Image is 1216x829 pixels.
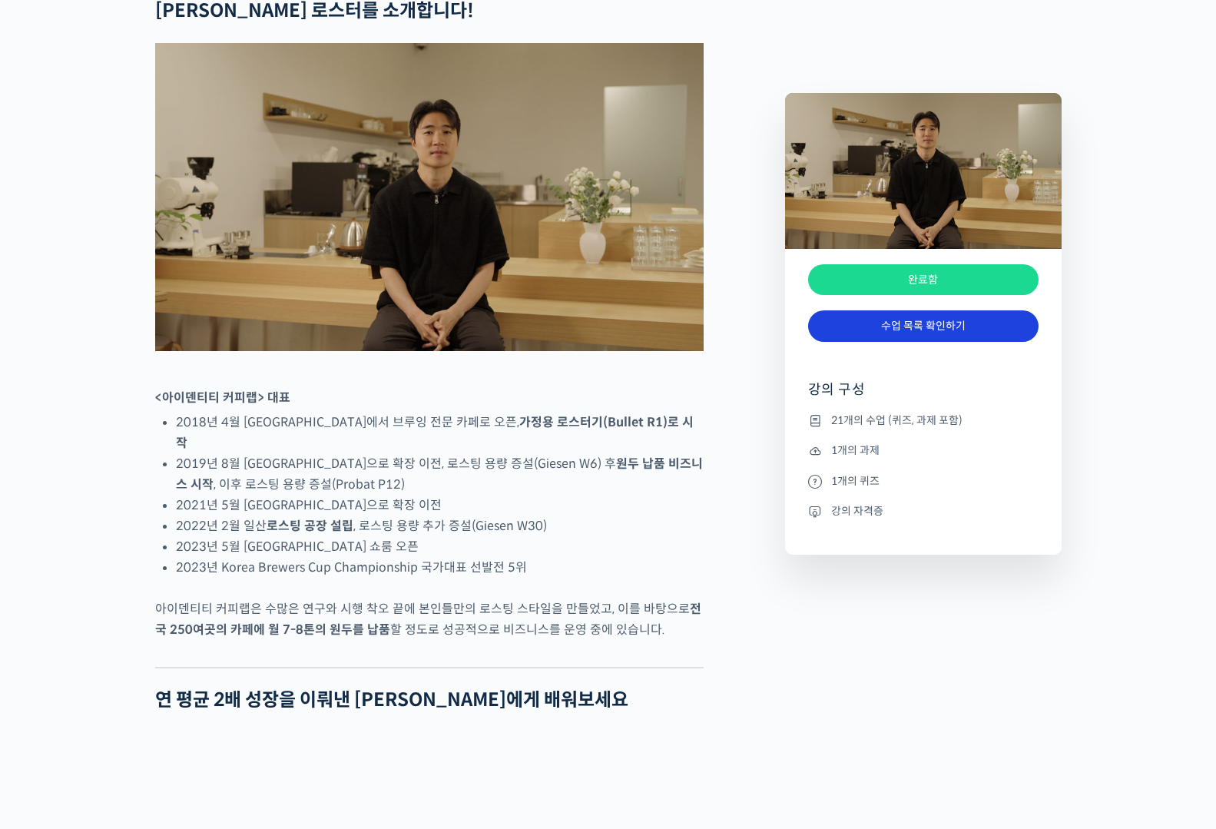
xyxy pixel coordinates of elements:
li: 21개의 수업 (퀴즈, 과제 포함) [808,411,1039,429]
li: 2021년 5월 [GEOGRAPHIC_DATA]으로 확장 이전 [176,495,704,516]
li: 2022년 2월 일산 , 로스팅 용량 추가 증설(Giesen W30) [176,516,704,536]
li: 1개의 과제 [808,442,1039,460]
h2: 연 평균 2배 성장을 이뤄낸 [PERSON_NAME]에게 배워보세요 [155,689,704,711]
li: 강의 자격증 [808,502,1039,520]
a: 홈 [5,487,101,526]
strong: 로스팅 공장 설립 [267,518,353,534]
a: 수업 목록 확인하기 [808,310,1039,342]
span: 설정 [237,510,256,522]
span: 대화 [141,511,159,523]
p: 아이덴티티 커피랩은 수많은 연구와 시행 착오 끝에 본인들만의 로스팅 스타일을 만들었고, 이를 바탕으로 할 정도로 성공적으로 비즈니스를 운영 중에 있습니다. [155,599,704,640]
h4: 강의 구성 [808,380,1039,411]
a: 대화 [101,487,198,526]
li: 2018년 4월 [GEOGRAPHIC_DATA]에서 브루잉 전문 카페로 오픈, [176,412,704,453]
li: 2019년 8월 [GEOGRAPHIC_DATA]으로 확장 이전, 로스팅 용량 증설(Giesen W6) 후 , 이후 로스팅 용량 증설(Probat P12) [176,453,704,495]
li: 2023년 Korea Brewers Cup Championship 국가대표 선발전 5위 [176,557,704,578]
strong: <아이덴티티 커피랩> 대표 [155,390,290,406]
span: 홈 [48,510,58,522]
li: 2023년 5월 [GEOGRAPHIC_DATA] 쇼룸 오픈 [176,536,704,557]
li: 1개의 퀴즈 [808,472,1039,490]
div: 완료함 [808,264,1039,296]
a: 설정 [198,487,295,526]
